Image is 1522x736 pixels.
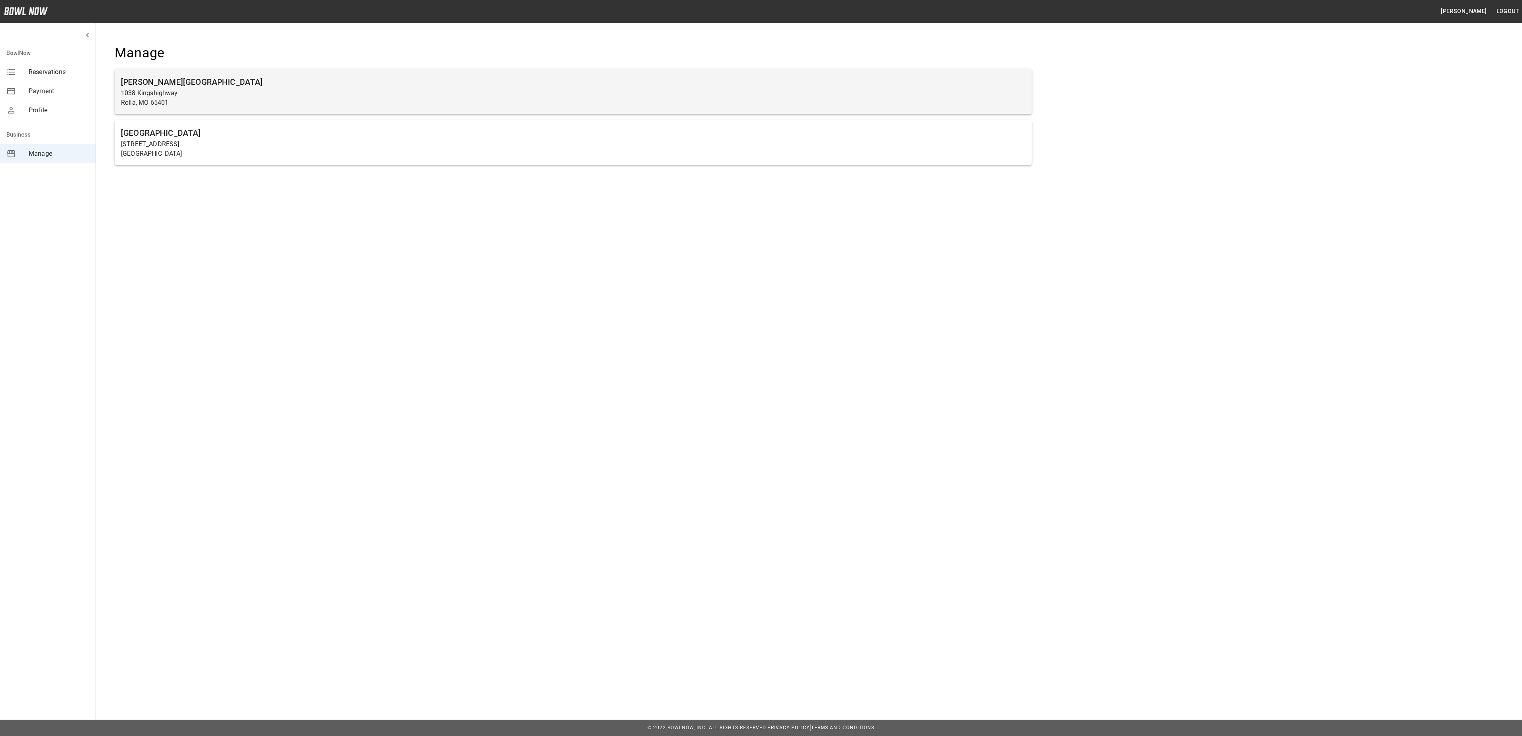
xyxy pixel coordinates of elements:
span: Manage [29,149,89,159]
p: 1038 Kingshighway [121,88,1025,98]
h6: [PERSON_NAME][GEOGRAPHIC_DATA] [121,76,1025,88]
p: Rolla, MO 65401 [121,98,1025,108]
span: © 2022 BowlNow, Inc. All Rights Reserved. [648,725,767,730]
span: Reservations [29,67,89,77]
p: [STREET_ADDRESS] [121,139,1025,149]
p: [GEOGRAPHIC_DATA] [121,149,1025,159]
img: logo [4,7,48,15]
button: [PERSON_NAME] [1438,4,1490,19]
span: Payment [29,86,89,96]
span: Profile [29,106,89,115]
h4: Manage [115,45,1032,61]
h6: [GEOGRAPHIC_DATA] [121,127,1025,139]
a: Terms and Conditions [811,725,874,730]
button: Logout [1493,4,1522,19]
a: Privacy Policy [767,725,810,730]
